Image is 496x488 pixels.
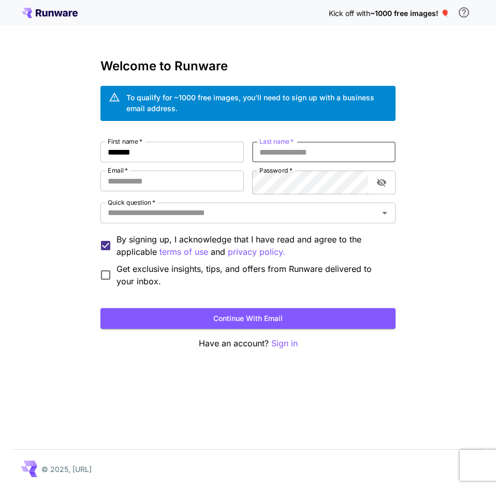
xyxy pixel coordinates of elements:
[159,246,208,258] button: By signing up, I acknowledge that I have read and agree to the applicable and privacy policy.
[159,246,208,258] p: terms of use
[259,166,293,175] label: Password
[108,198,155,207] label: Quick question
[228,246,285,258] p: privacy policy.
[372,173,391,192] button: toggle password visibility
[329,9,370,18] span: Kick off with
[271,337,298,350] button: Sign in
[126,92,387,114] div: To qualify for ~1000 free images, you’ll need to sign up with a business email address.
[228,246,285,258] button: By signing up, I acknowledge that I have read and agree to the applicable terms of use and
[454,2,474,23] button: In order to qualify for free credit, you need to sign up with a business email address and click ...
[108,137,142,146] label: First name
[377,206,392,220] button: Open
[100,308,396,329] button: Continue with email
[100,59,396,73] h3: Welcome to Runware
[116,263,387,287] span: Get exclusive insights, tips, and offers from Runware delivered to your inbox.
[41,464,92,475] p: © 2025, [URL]
[116,233,387,258] p: By signing up, I acknowledge that I have read and agree to the applicable and
[259,137,294,146] label: Last name
[370,9,449,18] span: ~1000 free images! 🎈
[108,166,128,175] label: Email
[100,337,396,350] p: Have an account?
